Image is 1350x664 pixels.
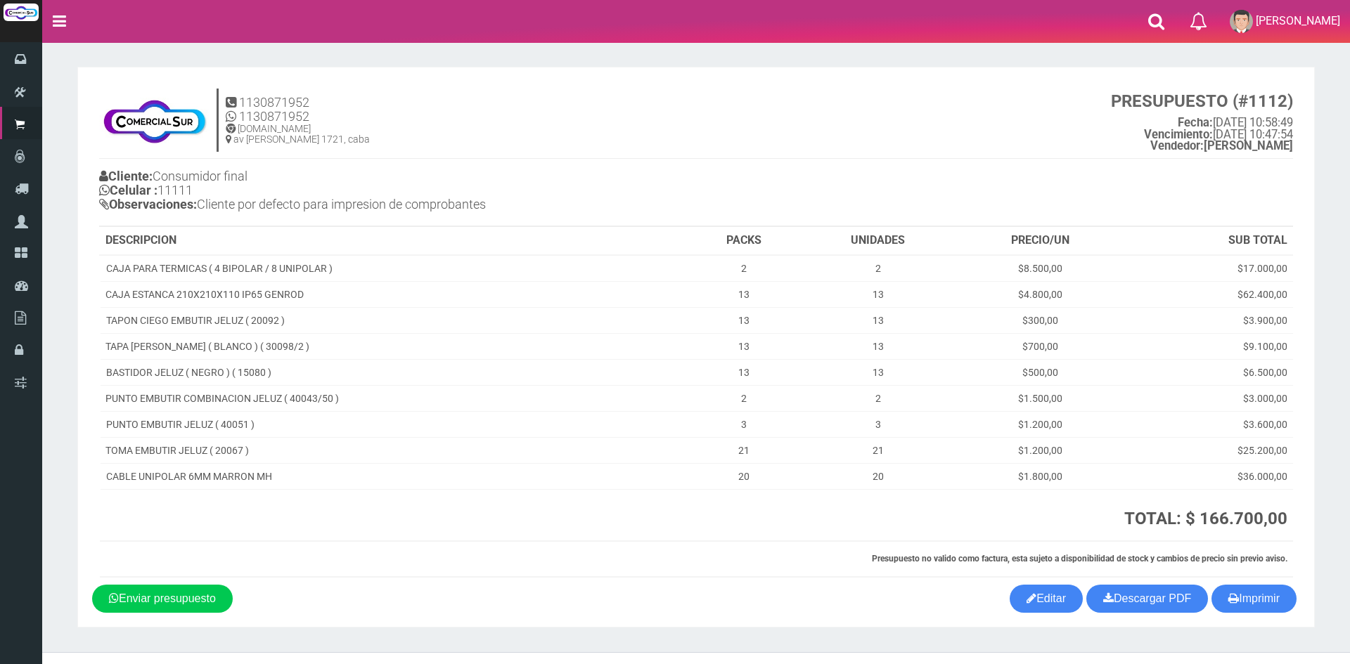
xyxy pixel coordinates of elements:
[688,255,799,282] td: 2
[688,333,799,359] td: 13
[957,255,1124,282] td: $8.500,00
[1124,333,1293,359] td: $9.100,00
[799,463,957,489] td: 20
[100,437,688,463] td: TOMA EMBUTIR JELUZ ( 20067 )
[1124,463,1293,489] td: $36.000,00
[688,437,799,463] td: 21
[100,227,688,255] th: DESCRIPCION
[99,169,153,183] b: Cliente:
[100,463,688,489] td: CABLE UNIPOLAR 6MM MARRON MH
[99,183,157,197] b: Celular :
[1124,255,1293,282] td: $17.000,00
[799,255,957,282] td: 2
[100,385,688,411] td: PUNTO EMBUTIR COMBINACION JELUZ ( 40043/50 )
[99,92,210,148] img: Z
[1150,139,1204,152] strong: Vendedor:
[957,385,1124,411] td: $1.500,00
[1211,585,1297,613] button: Imprimir
[799,411,957,437] td: 3
[100,281,688,307] td: CAJA ESTANCA 210X210X110 IP65 GENROD
[1230,10,1253,33] img: User Image
[100,333,688,359] td: TAPA [PERSON_NAME] ( BLANCO ) ( 30098/2 )
[799,385,957,411] td: 2
[872,554,1287,564] strong: Presupuesto no valido como factura, esta sujeto a disponibilidad de stock y cambios de precio sin...
[799,307,957,333] td: 13
[226,96,370,124] h4: 1130871952 1130871952
[688,281,799,307] td: 13
[1124,281,1293,307] td: $62.400,00
[957,359,1124,385] td: $500,00
[1124,385,1293,411] td: $3.000,00
[957,411,1124,437] td: $1.200,00
[1010,585,1083,613] a: Editar
[1086,585,1208,613] a: Descargar PDF
[1111,91,1293,111] strong: PRESUPUESTO (#1112)
[119,592,216,604] span: Enviar presupuesto
[1124,437,1293,463] td: $25.200,00
[1124,411,1293,437] td: $3.600,00
[100,359,688,385] td: BASTIDOR JELUZ ( NEGRO ) ( 15080 )
[100,307,688,333] td: TAPON CIEGO EMBUTIR JELUZ ( 20092 )
[799,333,957,359] td: 13
[1124,307,1293,333] td: $3.900,00
[99,166,696,218] h4: Consumidor final 11111 Cliente por defecto para impresion de comprobantes
[957,307,1124,333] td: $300,00
[1178,116,1213,129] strong: Fecha:
[100,255,688,282] td: CAJA PARA TERMICAS ( 4 BIPOLAR / 8 UNIPOLAR )
[957,227,1124,255] th: PRECIO/UN
[226,124,370,145] h5: [DOMAIN_NAME] av [PERSON_NAME] 1721, caba
[92,585,233,613] a: Enviar presupuesto
[688,411,799,437] td: 3
[688,385,799,411] td: 2
[99,197,197,211] b: Observaciones:
[4,4,39,21] img: Logo grande
[957,333,1124,359] td: $700,00
[1111,92,1293,152] small: [DATE] 10:58:49 [DATE] 10:47:54
[688,463,799,489] td: 20
[688,307,799,333] td: 13
[799,281,957,307] td: 13
[957,463,1124,489] td: $1.800,00
[1124,359,1293,385] td: $6.500,00
[688,359,799,385] td: 13
[100,411,688,437] td: PUNTO EMBUTIR JELUZ ( 40051 )
[799,359,957,385] td: 13
[799,227,957,255] th: UNIDADES
[1150,139,1293,152] b: [PERSON_NAME]
[1144,128,1213,141] strong: Vencimiento:
[957,437,1124,463] td: $1.200,00
[957,281,1124,307] td: $4.800,00
[1124,509,1287,528] strong: TOTAL: $ 166.700,00
[1256,14,1340,27] span: [PERSON_NAME]
[1124,227,1293,255] th: SUB TOTAL
[688,227,799,255] th: PACKS
[799,437,957,463] td: 21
